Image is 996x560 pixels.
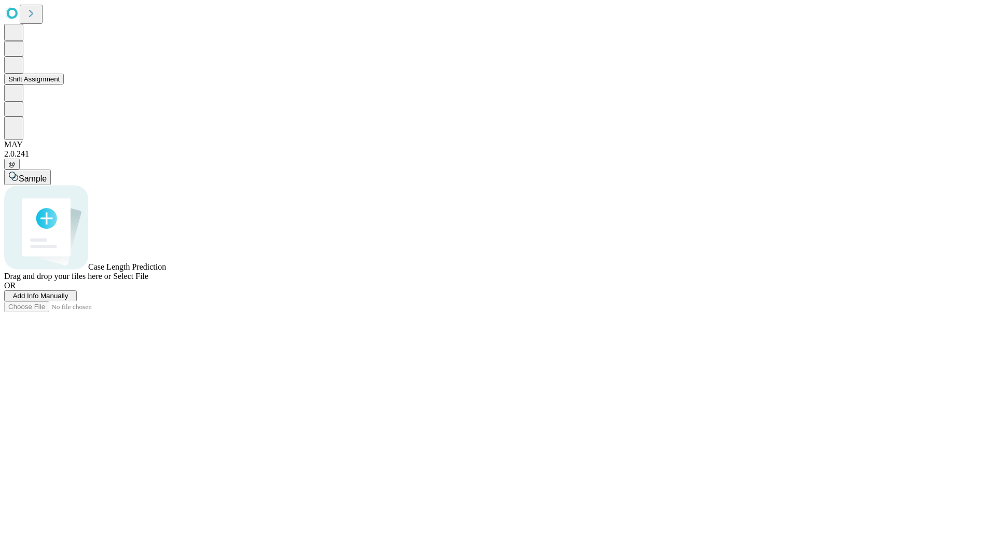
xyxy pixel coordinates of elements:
[4,74,64,85] button: Shift Assignment
[4,281,16,290] span: OR
[4,140,992,149] div: MAY
[88,262,166,271] span: Case Length Prediction
[19,174,47,183] span: Sample
[13,292,68,300] span: Add Info Manually
[4,149,992,159] div: 2.0.241
[4,159,20,170] button: @
[8,160,16,168] span: @
[113,272,148,281] span: Select File
[4,272,111,281] span: Drag and drop your files here or
[4,170,51,185] button: Sample
[4,290,77,301] button: Add Info Manually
